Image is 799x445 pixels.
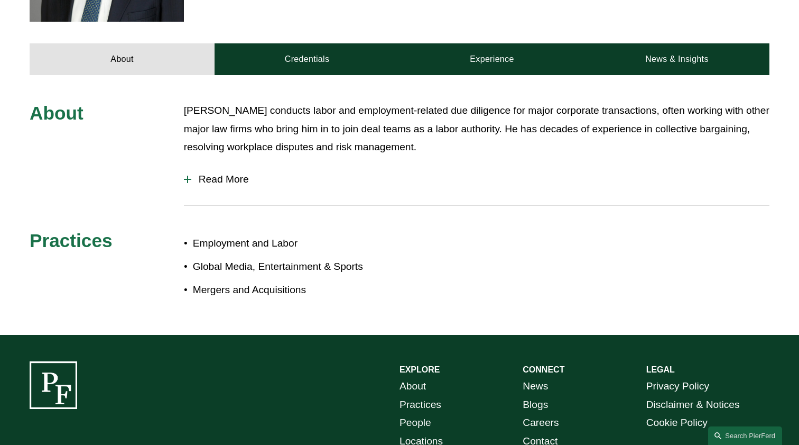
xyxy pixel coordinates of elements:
a: Credentials [215,43,400,75]
p: [PERSON_NAME] conducts labor and employment-related due diligence for major corporate transaction... [184,102,769,157]
p: Employment and Labor [193,234,400,253]
strong: EXPLORE [400,365,440,374]
button: Read More [184,166,769,193]
span: About [30,103,83,123]
a: Blogs [523,396,548,414]
strong: CONNECT [523,365,564,374]
a: News [523,377,548,396]
a: News & Insights [584,43,769,75]
a: Careers [523,414,559,432]
a: Search this site [708,426,782,445]
a: Practices [400,396,441,414]
span: Practices [30,230,113,251]
a: About [30,43,215,75]
a: Cookie Policy [646,414,708,432]
a: People [400,414,431,432]
a: Disclaimer & Notices [646,396,740,414]
p: Mergers and Acquisitions [193,281,400,299]
a: Privacy Policy [646,377,709,396]
a: Experience [400,43,584,75]
a: About [400,377,426,396]
p: Global Media, Entertainment & Sports [193,258,400,276]
span: Read More [191,174,769,185]
strong: LEGAL [646,365,675,374]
